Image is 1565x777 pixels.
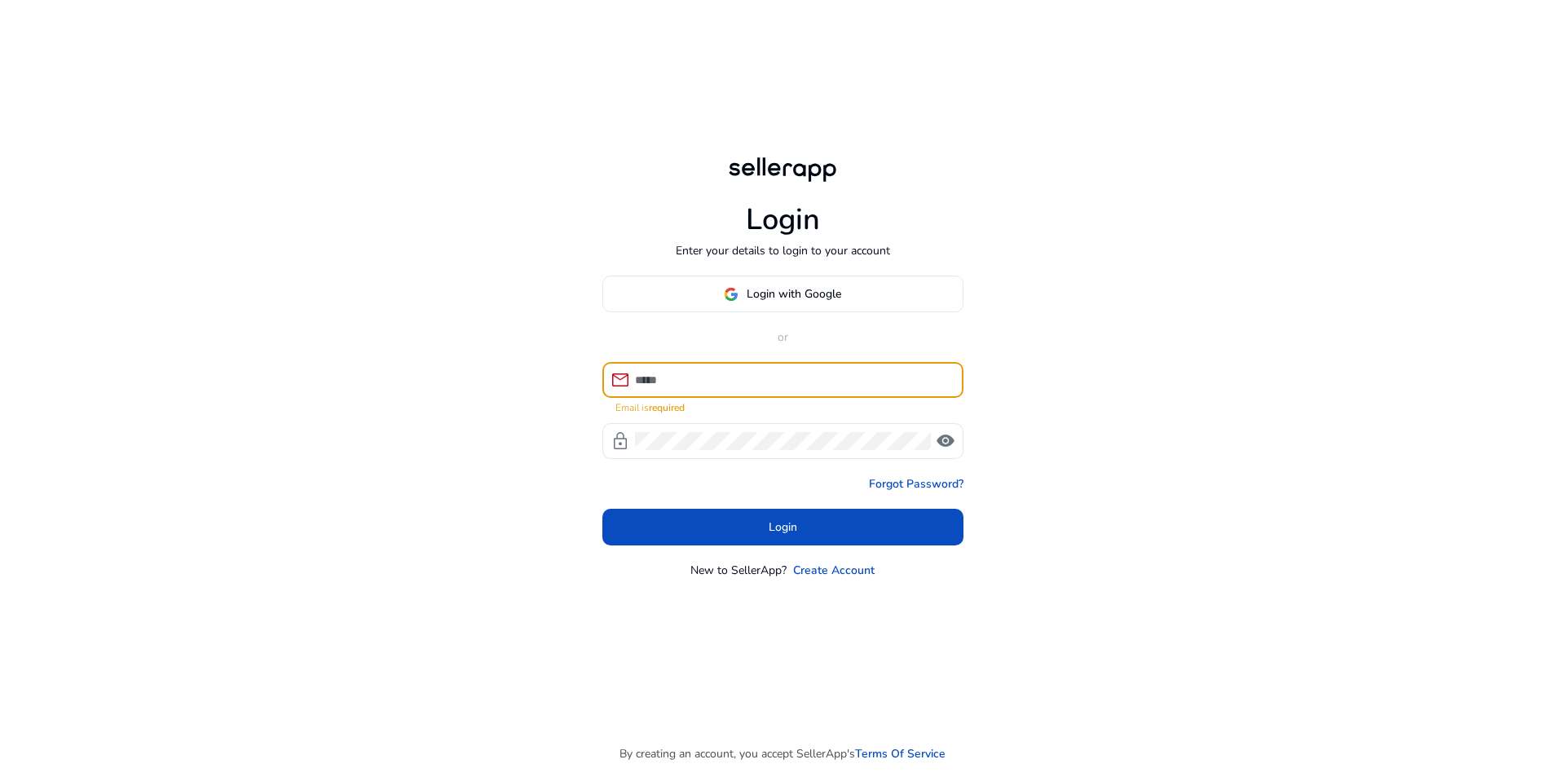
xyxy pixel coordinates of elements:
a: Create Account [793,562,875,579]
a: Terms Of Service [855,745,946,762]
span: lock [611,431,630,451]
strong: required [649,401,685,414]
button: Login with Google [602,276,963,312]
span: Login [769,519,797,536]
mat-error: Email is [615,398,950,415]
span: visibility [936,431,955,451]
button: Login [602,509,963,545]
span: mail [611,370,630,390]
h1: Login [746,202,820,237]
img: google-logo.svg [724,287,738,302]
a: Forgot Password? [869,475,963,492]
span: Login with Google [747,285,841,302]
p: Enter your details to login to your account [676,242,890,259]
p: or [602,329,963,346]
p: New to SellerApp? [690,562,787,579]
